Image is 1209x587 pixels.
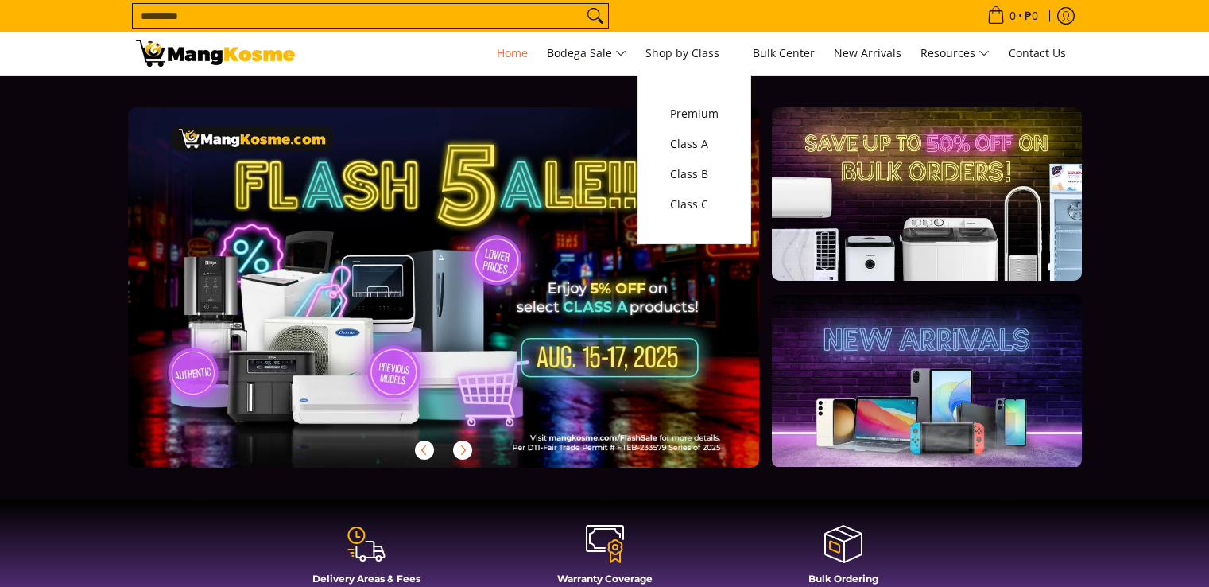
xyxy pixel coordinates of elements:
[662,129,727,159] a: Class A
[826,32,909,75] a: New Arrivals
[489,32,536,75] a: Home
[670,165,719,185] span: Class B
[662,159,727,189] a: Class B
[670,134,719,154] span: Class A
[1007,10,1018,21] span: 0
[547,44,626,64] span: Bodega Sale
[583,4,608,28] button: Search
[920,44,990,64] span: Resources
[539,32,634,75] a: Bodega Sale
[637,32,742,75] a: Shop by Class
[670,195,719,215] span: Class C
[753,45,815,60] span: Bulk Center
[645,44,734,64] span: Shop by Class
[255,573,478,585] h4: Delivery Areas & Fees
[1009,45,1066,60] span: Contact Us
[1022,10,1040,21] span: ₱0
[732,573,955,585] h4: Bulk Ordering
[745,32,823,75] a: Bulk Center
[497,45,528,60] span: Home
[445,433,480,468] button: Next
[407,433,442,468] button: Previous
[913,32,998,75] a: Resources
[311,32,1074,75] nav: Main Menu
[136,40,295,67] img: Mang Kosme: Your Home Appliances Warehouse Sale Partner!
[128,107,811,493] a: More
[834,45,901,60] span: New Arrivals
[494,573,716,585] h4: Warranty Coverage
[1001,32,1074,75] a: Contact Us
[982,7,1043,25] span: •
[662,189,727,220] a: Class C
[670,104,719,124] span: Premium
[662,99,727,129] a: Premium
